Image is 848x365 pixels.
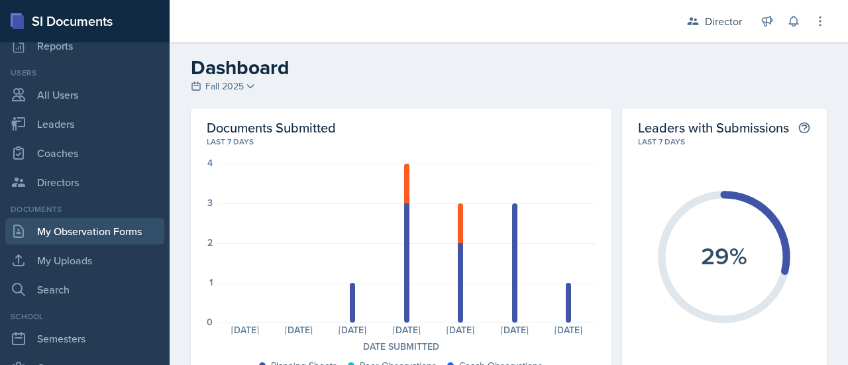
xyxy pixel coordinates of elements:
[207,238,213,247] div: 2
[434,325,488,335] div: [DATE]
[5,218,164,244] a: My Observation Forms
[488,325,541,335] div: [DATE]
[5,32,164,59] a: Reports
[638,119,789,136] h2: Leaders with Submissions
[5,203,164,215] div: Documents
[209,278,213,287] div: 1
[207,198,213,207] div: 3
[191,56,827,79] h2: Dashboard
[207,136,596,148] div: Last 7 days
[380,325,433,335] div: [DATE]
[541,325,595,335] div: [DATE]
[5,81,164,108] a: All Users
[5,67,164,79] div: Users
[207,158,213,168] div: 4
[5,247,164,274] a: My Uploads
[218,325,272,335] div: [DATE]
[5,111,164,137] a: Leaders
[207,340,596,354] div: Date Submitted
[205,79,244,93] span: Fall 2025
[638,136,811,148] div: Last 7 days
[5,276,164,303] a: Search
[272,325,325,335] div: [DATE]
[5,325,164,352] a: Semesters
[326,325,380,335] div: [DATE]
[5,311,164,323] div: School
[5,140,164,166] a: Coaches
[701,238,747,272] text: 29%
[5,169,164,195] a: Directors
[207,317,213,327] div: 0
[207,119,596,136] h2: Documents Submitted
[705,13,742,29] div: Director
